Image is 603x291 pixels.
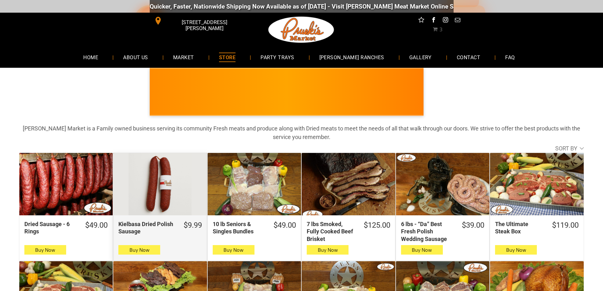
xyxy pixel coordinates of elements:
a: [DOMAIN_NAME][URL] [389,3,450,10]
span: Buy Now [412,247,432,253]
div: $9.99 [184,220,202,230]
span: Buy Now [506,247,526,253]
span: [STREET_ADDRESS][PERSON_NAME] [163,16,245,35]
a: $119.00The Ultimate Steak Box [490,220,583,235]
a: facebook [429,16,437,26]
a: Kielbasa Dried Polish Sausage [113,153,207,215]
a: $125.007 lbs Smoked, Fully Cooked Beef Brisket [302,220,395,243]
button: Buy Now [118,245,160,255]
a: instagram [441,16,449,26]
button: Buy Now [401,245,443,255]
span: Buy Now [35,247,55,253]
div: $119.00 [552,220,579,230]
div: The Ultimate Steak Box [495,220,543,235]
a: Dried Sausage - 6 Rings [19,153,113,215]
a: Social network [417,16,425,26]
div: $39.00 [462,220,484,230]
div: $49.00 [85,220,108,230]
a: GALLERY [400,49,441,66]
img: Pruski-s+Market+HQ+Logo2-1920w.png [267,13,336,47]
a: CONTACT [447,49,490,66]
a: $49.00Dried Sausage - 6 Rings [19,220,113,235]
a: The Ultimate Steak Box [490,153,583,215]
a: STORE [210,49,245,66]
a: $9.99Kielbasa Dried Polish Sausage [113,220,207,235]
a: MARKET [164,49,204,66]
div: 10 lb Seniors & Singles Bundles [213,220,265,235]
div: $49.00 [273,220,296,230]
button: Buy Now [24,245,66,255]
span: Buy Now [223,247,243,253]
a: [PERSON_NAME] RANCHES [310,49,394,66]
a: FAQ [496,49,524,66]
a: 6 lbs - “Da” Best Fresh Polish Wedding Sausage [396,153,489,215]
div: Quicker, Faster, Nationwide Shipping Now Available as of [DATE] - Visit [PERSON_NAME] Meat Market... [67,3,450,10]
a: HOME [74,49,108,66]
div: 7 lbs Smoked, Fully Cooked Beef Brisket [307,220,355,243]
a: 10 lb Seniors &amp; Singles Bundles [208,153,301,215]
strong: [PERSON_NAME] Market is a Family owned business serving its community Fresh meats and produce alo... [23,125,580,140]
div: Dried Sausage - 6 Rings [24,220,77,235]
a: ABOUT US [114,49,158,66]
a: 7 lbs Smoked, Fully Cooked Beef Brisket [302,153,395,215]
div: $125.00 [364,220,390,230]
a: $39.006 lbs - “Da” Best Fresh Polish Wedding Sausage [396,220,489,243]
button: Buy Now [307,245,349,255]
span: [PERSON_NAME] MARKET [309,96,434,106]
a: email [453,16,462,26]
button: Buy Now [495,245,537,255]
span: 3 [439,27,443,33]
button: Buy Now [213,245,254,255]
span: Buy Now [318,247,338,253]
div: Kielbasa Dried Polish Sausage [118,220,175,235]
a: [STREET_ADDRESS][PERSON_NAME] [150,16,247,26]
a: PARTY TRAYS [251,49,304,66]
a: $49.0010 lb Seniors & Singles Bundles [208,220,301,235]
div: 6 lbs - “Da” Best Fresh Polish Wedding Sausage [401,220,454,243]
span: Buy Now [129,247,149,253]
